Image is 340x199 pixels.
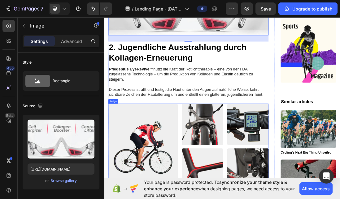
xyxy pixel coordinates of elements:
button: Browse gallery [50,178,77,184]
div: Beta [5,113,15,118]
div: Open Intercom Messenger [319,169,334,184]
div: Rectangle [53,74,90,88]
button: 7 [2,2,46,15]
span: Save [261,6,271,11]
p: Dieser Prozess strafft und festigt die Haut unter den Augen auf natürliche Weise, kehrt sichtbare... [7,116,258,132]
div: Undo/Redo [87,2,112,15]
img: preview-image [28,120,94,159]
div: Source [23,102,44,110]
input: https://example.com/image.jpg [28,163,94,175]
span: or [45,177,49,184]
div: 450 [6,66,15,71]
span: / [132,6,133,12]
strong: Pflegeplus EyeRevive™ [7,84,77,91]
iframe: Design area [104,14,340,182]
p: 7 [41,5,43,12]
span: Your page is password protected. To when designing pages, we need access to your store password. [144,179,299,198]
span: Allow access [302,185,330,192]
button: Save [255,2,276,15]
div: Style [23,60,32,65]
button: Allow access [299,182,333,195]
span: synchronize your theme style & enhance your experience [144,180,287,191]
p: Image [30,22,83,29]
p: Settings [31,38,48,44]
div: Image [7,136,21,142]
button: Upgrade to publish [278,2,338,15]
h2: 2. Jugendliche Ausstrahlung durch Kollagen-Erneuerung [6,44,259,79]
p: nutzt die Kraft der Rotlichttherapie – eine von der FDA zugelassene Technologie – um die Produkti... [7,84,258,108]
p: Advanced [61,38,82,44]
div: Upgrade to publish [284,6,332,12]
span: Landing Page - [DATE] 04:08:37 [135,6,182,12]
